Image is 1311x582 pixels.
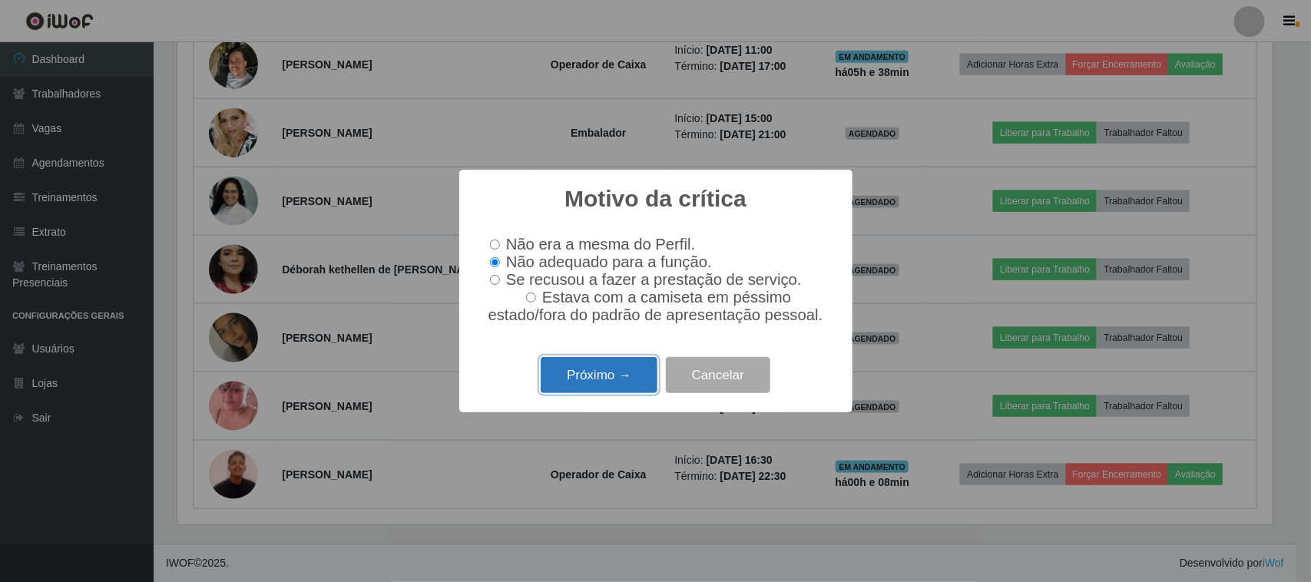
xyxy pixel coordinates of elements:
[490,257,500,267] input: Não adequado para a função.
[506,253,712,270] span: Não adequado para a função.
[488,289,823,323] span: Estava com a camiseta em péssimo estado/fora do padrão de apresentação pessoal.
[526,293,536,303] input: Estava com a camiseta em péssimo estado/fora do padrão de apresentação pessoal.
[506,271,802,288] span: Se recusou a fazer a prestação de serviço.
[564,185,747,213] h2: Motivo da crítica
[490,275,500,285] input: Se recusou a fazer a prestação de serviço.
[666,357,770,393] button: Cancelar
[506,236,695,253] span: Não era a mesma do Perfil.
[541,357,657,393] button: Próximo →
[490,240,500,250] input: Não era a mesma do Perfil.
